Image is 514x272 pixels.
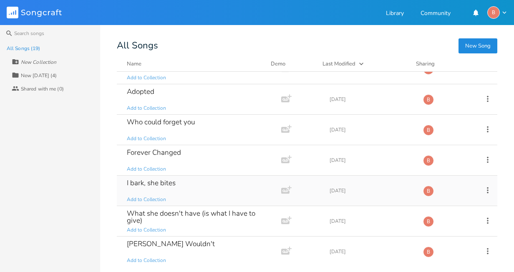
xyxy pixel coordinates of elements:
[421,10,451,18] a: Community
[7,46,40,51] div: All Songs (19)
[330,97,413,102] div: [DATE]
[487,6,507,19] button: B
[271,60,312,68] div: Demo
[127,118,195,126] div: Who could forget you
[127,166,166,173] span: Add to Collection
[127,60,261,68] button: Name
[21,73,57,78] div: New [DATE] (4)
[459,38,497,53] button: New Song
[386,10,404,18] a: Library
[127,227,166,234] span: Add to Collection
[487,6,500,19] div: bjb3598
[127,105,166,112] span: Add to Collection
[127,240,215,247] div: [PERSON_NAME] Wouldn't
[330,249,413,254] div: [DATE]
[127,179,176,186] div: I bark, she bites
[416,60,466,68] div: Sharing
[330,127,413,132] div: [DATE]
[127,149,181,156] div: Forever Changed
[117,42,497,50] div: All Songs
[127,60,141,68] div: Name
[330,188,413,193] div: [DATE]
[127,210,268,224] div: What she doesn't have (is what I have to give)
[423,216,434,227] div: bjb3598
[423,186,434,196] div: bjb3598
[21,86,64,91] div: Shared with me (0)
[423,155,434,166] div: bjb3598
[323,60,355,68] div: Last Modified
[127,74,166,81] span: Add to Collection
[423,94,434,105] div: bjb3598
[330,158,413,163] div: [DATE]
[21,60,56,65] div: New Collection
[423,125,434,136] div: bjb3598
[127,88,154,95] div: Adopted
[323,60,406,68] button: Last Modified
[127,257,166,264] span: Add to Collection
[330,219,413,224] div: [DATE]
[127,196,166,203] span: Add to Collection
[127,135,166,142] span: Add to Collection
[423,247,434,257] div: bjb3598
